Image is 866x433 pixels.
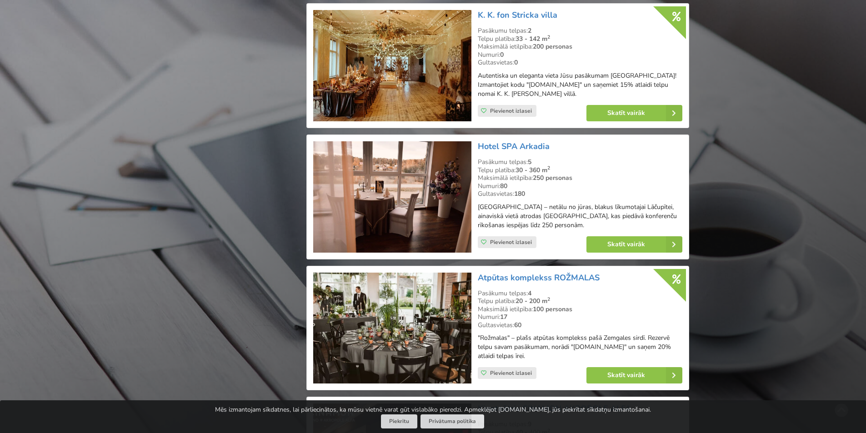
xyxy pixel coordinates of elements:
[547,296,550,303] sup: 2
[478,313,682,321] div: Numuri:
[478,141,550,152] a: Hotel SPA Arkadia
[420,414,484,428] a: Privātuma politika
[586,105,682,121] a: Skatīt vairāk
[586,367,682,383] a: Skatīt vairāk
[313,273,471,384] img: Neierastas vietas | Ceraukste | Atpūtas komplekss ROŽMALAS
[478,71,682,99] p: Autentiska un eleganta vieta Jūsu pasākumam [GEOGRAPHIC_DATA]! Izmantojiet kodu "[DOMAIN_NAME]" u...
[500,50,504,59] strong: 0
[313,141,471,253] img: Viesnīca | Apšuciems | Hotel SPA Arkadia
[478,203,682,230] p: [GEOGRAPHIC_DATA] – netālu no jūras, blakus līkumotajai Lāčupītei, ainaviskā vietā atrodas [GEOGR...
[381,414,417,428] button: Piekrītu
[533,42,572,51] strong: 200 personas
[528,158,531,166] strong: 5
[490,107,532,114] span: Pievienot izlasei
[478,333,682,361] p: "Rožmalas" – plašs atpūtas komplekss pašā Zemgales sirdī. Rezervē telpu savam pasākumam, norādi "...
[478,321,682,329] div: Gultasvietas:
[547,34,550,40] sup: 2
[478,297,682,305] div: Telpu platība:
[547,164,550,171] sup: 2
[313,10,471,121] img: Pils, muiža | Rīga | K. K. fon Stricka villa
[490,239,532,246] span: Pievienot izlasei
[478,182,682,190] div: Numuri:
[516,166,550,174] strong: 30 - 360 m
[478,190,682,198] div: Gultasvietas:
[533,174,572,182] strong: 250 personas
[533,305,572,314] strong: 100 personas
[478,166,682,174] div: Telpu platība:
[490,369,532,377] span: Pievienot izlasei
[478,51,682,59] div: Numuri:
[500,313,507,321] strong: 17
[516,297,550,305] strong: 20 - 200 m
[478,158,682,166] div: Pasākumu telpas:
[478,27,682,35] div: Pasākumu telpas:
[514,189,525,198] strong: 180
[478,174,682,182] div: Maksimālā ietilpība:
[516,35,550,43] strong: 33 - 142 m
[478,59,682,67] div: Gultasvietas:
[514,321,521,329] strong: 60
[478,272,600,283] a: Atpūtas komplekss ROŽMALAS
[478,10,557,20] a: K. K. fon Stricka villa
[500,182,507,190] strong: 80
[528,289,531,298] strong: 4
[478,305,682,314] div: Maksimālā ietilpība:
[586,236,682,253] a: Skatīt vairāk
[478,43,682,51] div: Maksimālā ietilpība:
[514,58,518,67] strong: 0
[478,35,682,43] div: Telpu platība:
[528,26,531,35] strong: 2
[478,289,682,298] div: Pasākumu telpas:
